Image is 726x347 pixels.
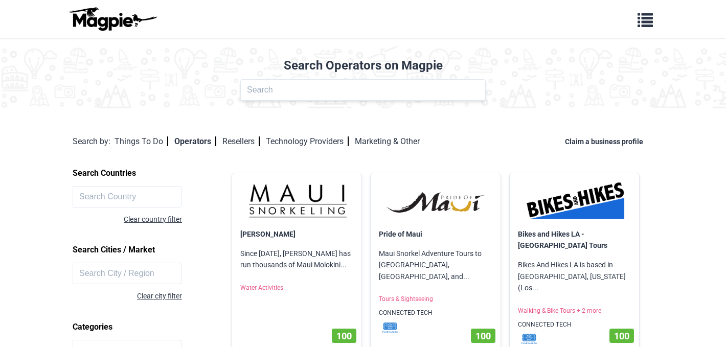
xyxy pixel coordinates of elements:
img: Pride of Maui logo [379,181,492,220]
a: Resellers [222,136,260,146]
input: Search Country [73,186,181,207]
h2: Search Countries [73,165,218,182]
p: Water Activities [232,279,362,297]
img: mf1jrhtrrkrdcsvakxwt.svg [514,334,544,344]
p: CONNECTED TECH [510,316,640,334]
p: Bikes And Hikes LA is based in [GEOGRAPHIC_DATA], [US_STATE] (Los... [510,251,640,302]
span: 100 [614,331,629,341]
span: 100 [336,331,352,341]
a: [PERSON_NAME] [240,230,296,238]
div: Search by: [73,135,110,148]
a: Operators [174,136,216,146]
img: mf1jrhtrrkrdcsvakxwt.svg [375,322,405,333]
h2: Search Operators on Magpie [6,58,720,73]
span: 100 [475,331,491,341]
p: CONNECTED TECH [371,304,501,322]
p: Tours & Sightseeing [371,290,501,308]
input: Search [240,79,486,101]
div: Clear country filter [73,214,182,225]
a: Bikes and Hikes LA - [GEOGRAPHIC_DATA] Tours [518,230,607,249]
a: Pride of Maui [379,230,422,238]
h2: Search Cities / Market [73,241,218,259]
a: Marketing & Other [355,136,420,146]
a: Claim a business profile [565,137,647,146]
h2: Categories [73,318,218,336]
img: Bikes and Hikes LA - Los Angeles Tours logo [518,181,631,220]
p: Maui Snorkel Adventure Tours to [GEOGRAPHIC_DATA], [GEOGRAPHIC_DATA], and... [371,240,501,290]
p: Since [DATE], [PERSON_NAME] has run thousands of Maui Molokini... [232,240,362,279]
img: logo-ab69f6fb50320c5b225c76a69d11143b.png [66,7,158,31]
input: Search City / Region [73,263,181,284]
p: Walking & Bike Tours + 2 more [510,302,640,320]
div: Clear city filter [73,290,182,302]
a: Things To Do [115,136,168,146]
img: Maui Snorkeling logo [240,181,354,220]
a: Technology Providers [266,136,349,146]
